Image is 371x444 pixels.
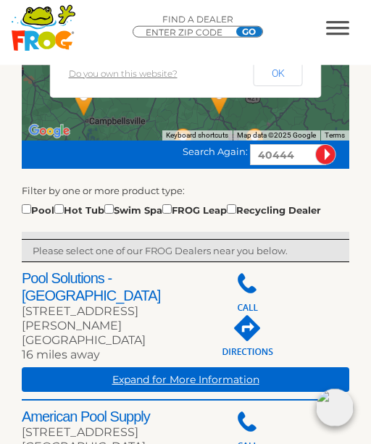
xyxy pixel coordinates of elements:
[144,27,231,38] input: Zip Code Form
[315,144,336,165] input: Submit
[22,201,321,217] div: Pool Hot Tub Swim Spa FROG Leap Recycling Dealer
[326,21,349,35] button: MENU
[237,131,316,139] span: Map data ©2025 Google
[325,131,345,139] a: Terms (opens in new tab)
[166,130,228,141] button: Keyboard shortcuts
[133,13,263,26] p: Find A Dealer
[33,243,338,258] p: Please select one of our FROG Dealers near you below.
[197,75,242,125] div: KY South Central Pools LLC - 26 miles away.
[316,389,354,427] img: openIcon
[254,60,303,86] button: OK
[69,68,178,79] a: Do you own this website?
[25,122,73,141] a: Open this area in Google Maps (opens a new window)
[25,122,73,141] img: Google
[233,117,278,167] div: Southeastern Kentucky Pool & Patio - 49 miles away.
[22,367,349,392] a: Expand for More Information
[22,183,185,198] label: Filter by one or more product type:
[161,117,206,167] div: South Kentucky Pools & Patio - 39 miles away.
[183,146,248,157] span: Search Again:
[158,135,203,186] div: Dreamscapes Pools and Spas - 47 miles away.
[236,27,262,37] input: GO
[62,76,107,127] div: Sun Country Pool - 48 miles away.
